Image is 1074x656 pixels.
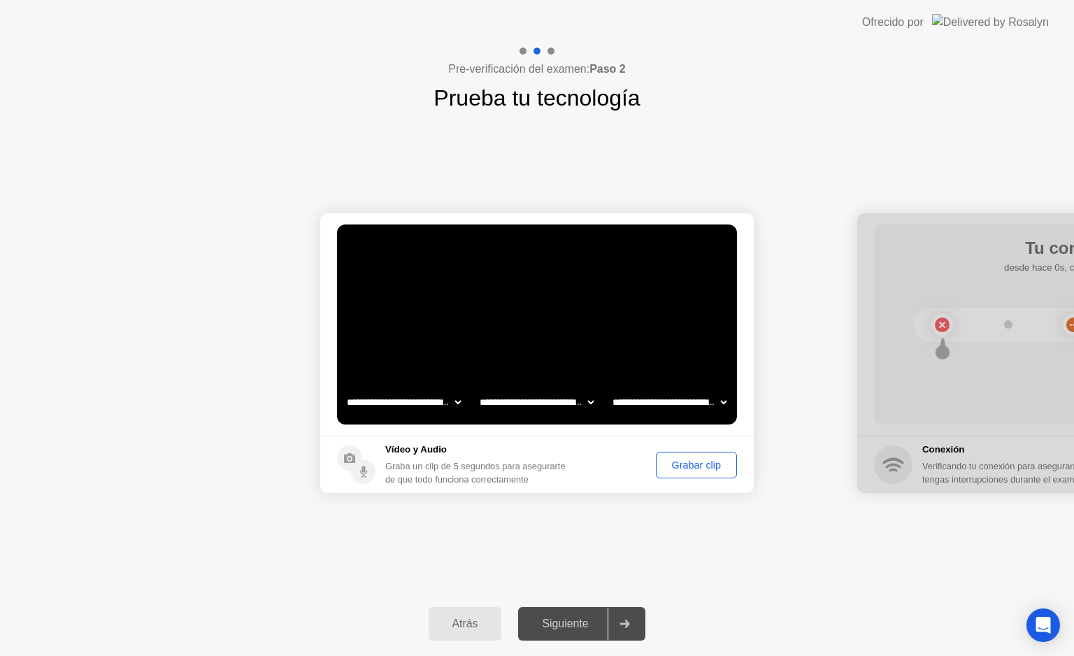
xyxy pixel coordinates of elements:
select: Available cameras [344,388,464,416]
button: Atrás [429,607,502,641]
div: Grabar clip [661,459,732,471]
h5: Vídeo y Audio [385,443,572,457]
div: Open Intercom Messenger [1026,608,1060,642]
button: Siguiente [518,607,645,641]
img: Delivered by Rosalyn [932,14,1049,30]
select: Available speakers [477,388,596,416]
div: Graba un clip de 5 segundos para asegurarte de que todo funciona correctamente [385,459,572,486]
select: Available microphones [610,388,729,416]
div: Ofrecido por [862,14,924,31]
h1: Prueba tu tecnología [434,81,640,115]
div: Siguiente [522,618,608,630]
b: Paso 2 [589,63,626,75]
button: Grabar clip [656,452,737,478]
div: Atrás [433,618,498,630]
h4: Pre-verificación del examen: [448,61,625,78]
